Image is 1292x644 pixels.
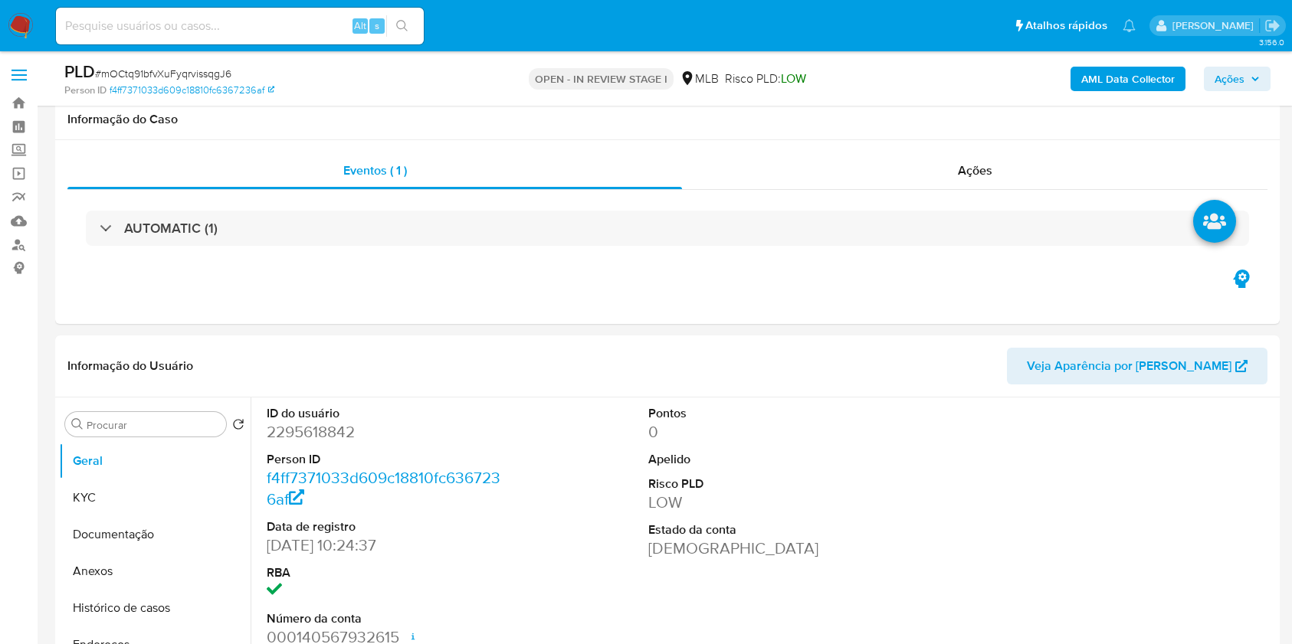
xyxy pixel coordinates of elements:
input: Procurar [87,418,220,432]
button: Procurar [71,418,84,430]
a: Notificações [1123,19,1136,32]
div: AUTOMATIC (1) [86,211,1249,246]
input: Pesquise usuários ou casos... [56,16,424,36]
button: Anexos [59,553,251,590]
dt: Pontos [648,405,887,422]
span: Atalhos rápidos [1025,18,1107,34]
span: Risco PLD: [725,70,806,87]
span: # mOCtq91bfvXuFyqrvissqgJ6 [95,66,231,81]
h1: Informação do Caso [67,112,1267,127]
button: search-icon [386,15,418,37]
b: PLD [64,59,95,83]
b: Person ID [64,83,107,97]
dd: 0 [648,421,887,443]
dt: Estado da conta [648,521,887,538]
span: Eventos ( 1 ) [343,162,407,179]
button: Veja Aparência por [PERSON_NAME] [1007,348,1267,384]
button: Documentação [59,516,251,553]
a: f4ff7371033d609c18810fc6367236af [267,466,500,510]
dt: Person ID [267,451,506,468]
dt: Número da conta [267,610,506,627]
button: Geral [59,443,251,479]
p: OPEN - IN REVIEW STAGE I [529,68,674,90]
span: s [375,18,379,33]
h3: AUTOMATIC (1) [124,220,218,237]
dt: Apelido [648,451,887,468]
dt: RBA [267,564,506,581]
div: MLB [680,70,719,87]
dd: LOW [648,492,887,513]
button: Ações [1204,67,1271,91]
span: Ações [1215,67,1244,91]
dt: Risco PLD [648,476,887,492]
button: KYC [59,479,251,516]
button: Histórico de casos [59,590,251,626]
span: Veja Aparência por [PERSON_NAME] [1027,348,1231,384]
span: LOW [781,70,806,87]
span: Ações [958,162,992,179]
span: Alt [354,18,366,33]
a: f4ff7371033d609c18810fc6367236af [110,83,274,97]
b: AML Data Collector [1081,67,1175,91]
dt: Data de registro [267,518,506,535]
dt: ID do usuário [267,405,506,422]
h1: Informação do Usuário [67,358,193,374]
dd: [DATE] 10:24:37 [267,534,506,556]
button: Retornar ao pedido padrão [232,418,244,435]
button: AML Data Collector [1071,67,1185,91]
dd: 2295618842 [267,421,506,443]
dd: [DEMOGRAPHIC_DATA] [648,538,887,559]
p: jhonata.costa@mercadolivre.com [1172,18,1259,33]
a: Sair [1264,18,1281,34]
